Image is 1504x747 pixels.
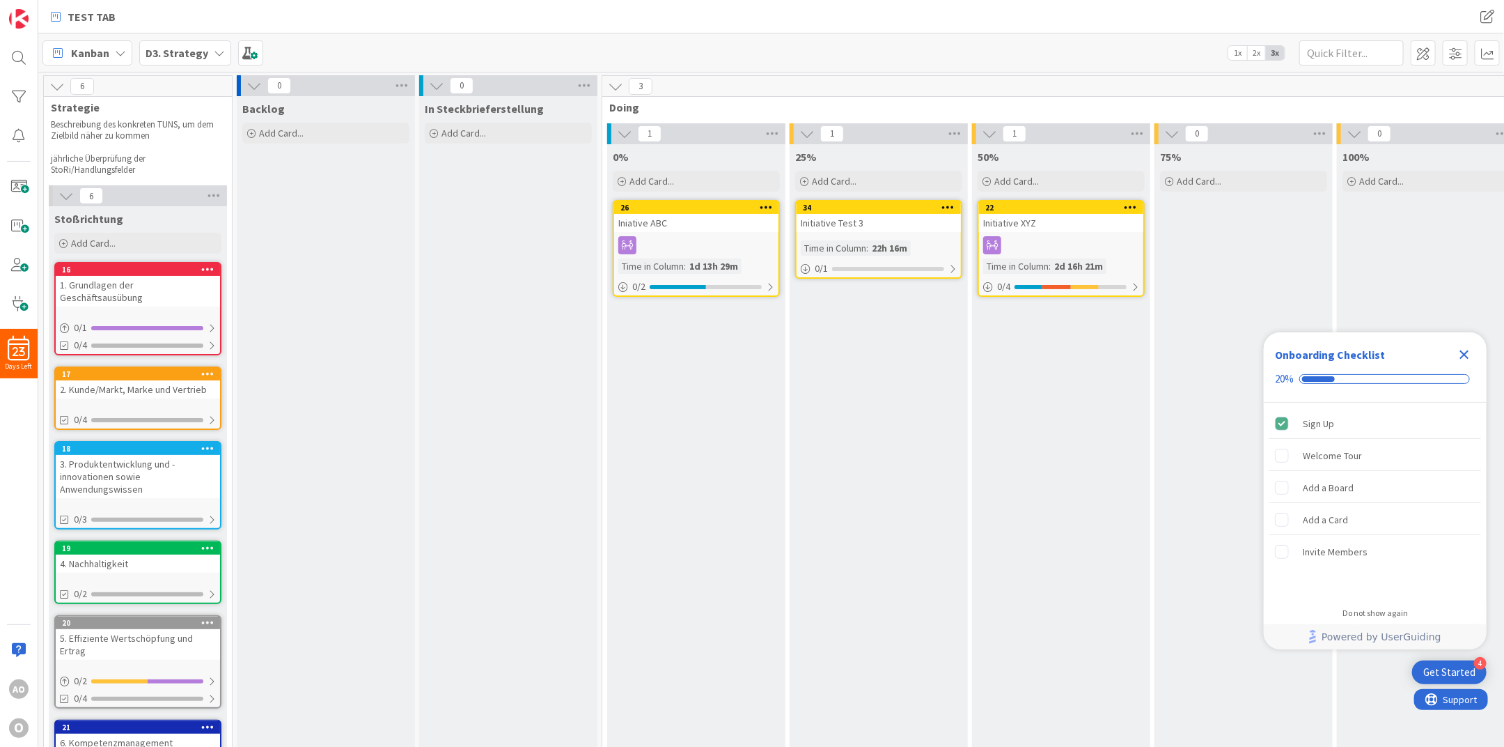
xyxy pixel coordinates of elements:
[56,629,220,660] div: 5. Effiziente Wertschöpfung und Ertrag
[51,119,215,142] p: Beschreibung des konkreten TUNS, um dem Zielbild näher zu kommen
[797,201,961,232] div: 34Initiative Test 3
[1412,661,1487,684] div: Open Get Started checklist, remaining modules: 4
[56,721,220,734] div: 21
[259,127,304,139] span: Add Card...
[56,442,220,455] div: 18
[62,544,220,553] div: 19
[74,691,87,706] span: 0/4
[1228,46,1247,60] span: 1x
[242,102,285,116] span: Backlog
[1269,537,1481,567] div: Invite Members is incomplete.
[1275,346,1385,363] div: Onboarding Checklist
[614,201,778,214] div: 26
[54,541,221,604] a: 194. Nachhaltigkeit0/2
[62,444,220,454] div: 18
[1269,408,1481,439] div: Sign Up is complete.
[56,380,220,399] div: 2. Kunde/Markt, Marke und Vertrieb
[815,261,828,276] span: 0 / 1
[1185,125,1209,142] span: 0
[425,102,544,116] span: In Steckbrieferstellung
[74,674,87,688] span: 0 / 2
[1271,624,1480,649] a: Powered by UserGuiding
[70,78,94,95] span: 6
[441,127,486,139] span: Add Card...
[1051,259,1106,274] div: 2d 16h 21m
[56,263,220,276] div: 16
[9,679,29,699] div: AO
[1160,150,1182,164] span: 75%
[56,442,220,498] div: 183. Produktentwicklung und -innovationen sowie Anwendungswissen
[54,367,221,430] a: 172. Kunde/Markt, Marke und Vertrieb0/4
[1299,40,1404,66] input: Quick Filter...
[1368,125,1391,142] span: 0
[978,200,1145,297] a: 22Initiative XYZTime in Column:2d 16h 21m0/4
[997,279,1010,294] span: 0 / 4
[979,278,1143,295] div: 0/4
[1342,608,1408,619] div: Do not show again
[56,263,220,307] div: 161. Grundlagen der Geschäftsausübung
[56,542,220,555] div: 19
[1177,175,1221,187] span: Add Card...
[1322,629,1441,645] span: Powered by UserGuiding
[1264,332,1487,649] div: Checklist Container
[1453,344,1475,366] div: Close Checklist
[1275,373,1475,385] div: Checklist progress: 20%
[54,615,221,709] a: 205. Effiziente Wertschöpfung und Ertrag0/20/4
[1247,46,1266,60] span: 2x
[1303,415,1334,432] div: Sign Up
[68,8,116,25] span: TEST TAB
[629,78,652,95] span: 3
[62,265,220,275] div: 16
[795,200,962,279] a: 34Initiative Test 3Time in Column:22h 16m0/1
[797,201,961,214] div: 34
[1266,46,1285,60] span: 3x
[74,321,87,335] span: 0 / 1
[1269,505,1481,535] div: Add a Card is incomplete.
[812,175,856,187] span: Add Card...
[983,259,1049,274] div: Time in Column
[62,723,220,732] div: 21
[979,201,1143,214] div: 22
[74,512,87,527] span: 0/3
[79,187,103,204] span: 6
[62,618,220,628] div: 20
[56,319,220,337] div: 0/1
[29,2,63,19] span: Support
[985,203,1143,213] div: 22
[1303,511,1348,528] div: Add a Card
[74,587,87,601] span: 0/2
[9,9,29,29] img: Visit kanbanzone.com
[51,153,215,176] p: jährliche Überprüfung der StoRi/Handlungsfelder
[56,542,220,573] div: 194. Nachhaltigkeit
[1423,665,1475,679] div: Get Started
[54,212,123,226] span: Stoßrichtung
[42,4,124,29] a: TEST TAB
[51,100,214,114] span: Strategie
[62,369,220,379] div: 17
[868,240,911,256] div: 22h 16m
[71,45,109,61] span: Kanban
[74,338,87,353] span: 0/4
[267,77,291,94] span: 0
[820,125,844,142] span: 1
[56,555,220,573] div: 4. Nachhaltigkeit
[1359,175,1404,187] span: Add Card...
[632,279,645,294] span: 0 / 2
[146,46,208,60] b: D3. Strategy
[801,240,866,256] div: Time in Column
[1303,544,1368,560] div: Invite Members
[797,260,961,277] div: 0/1
[1303,447,1362,464] div: Welcome Tour
[978,150,999,164] span: 50%
[613,150,629,164] span: 0%
[1264,624,1487,649] div: Footer
[866,240,868,256] span: :
[803,203,961,213] div: 34
[638,125,661,142] span: 1
[979,201,1143,232] div: 22Initiative XYZ
[614,278,778,295] div: 0/2
[56,368,220,380] div: 17
[56,276,220,307] div: 1. Grundlagen der Geschäftsausübung
[1264,403,1487,599] div: Checklist items
[613,200,780,297] a: 26Iniative ABCTime in Column:1d 13h 29m0/2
